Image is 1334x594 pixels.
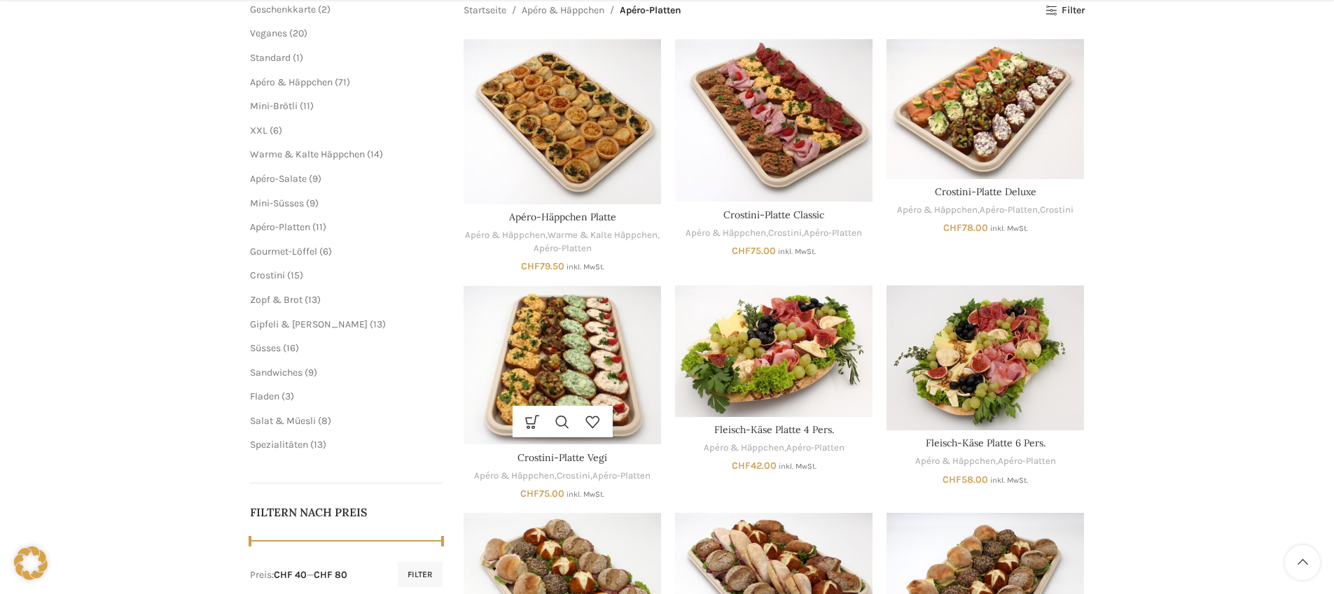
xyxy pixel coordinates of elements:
span: 13 [314,439,323,451]
span: CHF [732,245,751,257]
a: Veganes [250,27,287,39]
a: Crostini [557,469,590,483]
a: Fleisch-Käse Platte 6 Pers. [926,437,1045,449]
a: Apéro-Platten [980,204,1038,217]
bdi: 58.00 [943,474,988,486]
a: Gipfeli & [PERSON_NAME] [250,318,368,330]
a: Crostini-Platte Deluxe [887,39,1084,178]
a: Fleisch-Käse Platte 4 Pers. [714,423,834,436]
a: Gourmet-Löffel [250,246,317,257]
a: Apéro & Häppchen [686,227,766,240]
a: XXL [250,125,268,136]
span: 71 [338,76,347,88]
a: Apéro-Häppchen Platte [464,39,661,204]
a: Crostini-Platte Classic [675,39,873,201]
bdi: 42.00 [732,460,777,472]
div: , [675,441,873,455]
a: Apéro-Platten [592,469,651,483]
bdi: 79.50 [521,260,564,272]
h5: Filtern nach Preis [250,504,443,520]
a: Apéro & Häppchen [915,455,996,468]
a: Standard [250,52,291,64]
a: Apéro-Platten [786,441,845,455]
small: inkl. MwSt. [567,490,604,499]
span: 1 [296,52,300,64]
a: Filter [1045,5,1084,17]
span: Apéro-Platten [250,221,310,233]
a: Crostini-Platte Deluxe [935,185,1036,198]
span: 13 [308,294,317,306]
a: Fladen [250,390,279,402]
button: Filter [398,562,443,587]
bdi: 75.00 [520,488,564,500]
a: Apéro & Häppchen [522,3,604,18]
small: inkl. MwSt. [990,476,1028,485]
a: Wähle Optionen für „Crostini-Platte Vegi“ [517,406,548,437]
a: Apéro & Häppchen [250,76,333,88]
a: Apéro-Platten [998,455,1056,468]
a: Crostini [768,227,802,240]
a: Fleisch-Käse Platte 6 Pers. [887,285,1084,430]
span: 9 [308,367,314,379]
div: , , [464,469,661,483]
div: , , [464,229,661,255]
a: Salat & Müesli [250,415,316,427]
span: 16 [286,342,296,354]
small: inkl. MwSt. [990,224,1028,233]
a: Spezialitäten [250,439,308,451]
a: Crostini [1040,204,1074,217]
a: Zopf & Brot [250,294,303,306]
a: Scroll to top button [1285,545,1320,580]
span: CHF [732,460,751,472]
span: CHF 80 [314,569,347,581]
a: Warme & Kalte Häppchen [250,148,365,160]
span: 9 [310,197,315,209]
span: CHF [943,474,961,486]
a: Crostini-Platte Classic [723,208,824,221]
span: 3 [285,390,291,402]
a: Apéro-Platten [534,242,592,255]
a: Warme & Kalte Häppchen [548,229,658,242]
a: Apéro-Salate [250,173,307,185]
div: , , [675,227,873,240]
span: 13 [373,318,382,330]
div: , [887,455,1084,468]
a: Fleisch-Käse Platte 4 Pers. [675,285,873,417]
span: 20 [293,27,304,39]
a: Sandwiches [250,367,303,379]
span: 2 [321,3,327,15]
a: Crostini-Platte Vegi [517,451,607,464]
a: Mini-Brötli [250,100,298,112]
nav: Breadcrumb [464,3,681,18]
small: inkl. MwSt. [779,462,817,471]
a: Apéro & Häppchen [474,469,555,483]
span: 8 [321,415,328,427]
span: CHF 40 [274,569,307,581]
span: 11 [303,100,310,112]
a: Mini-Süsses [250,197,304,209]
div: , , [887,204,1084,217]
span: Apéro-Platten [620,3,681,18]
small: inkl. MwSt. [778,247,816,256]
span: 6 [323,246,328,257]
bdi: 75.00 [732,245,776,257]
span: Crostini [250,269,285,281]
a: Apéro & Häppchen [465,229,546,242]
span: 9 [312,173,318,185]
a: Süsses [250,342,281,354]
a: Apéro & Häppchen [704,441,784,455]
span: Geschenkkarte [250,3,316,15]
a: Apéro-Platten [804,227,862,240]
